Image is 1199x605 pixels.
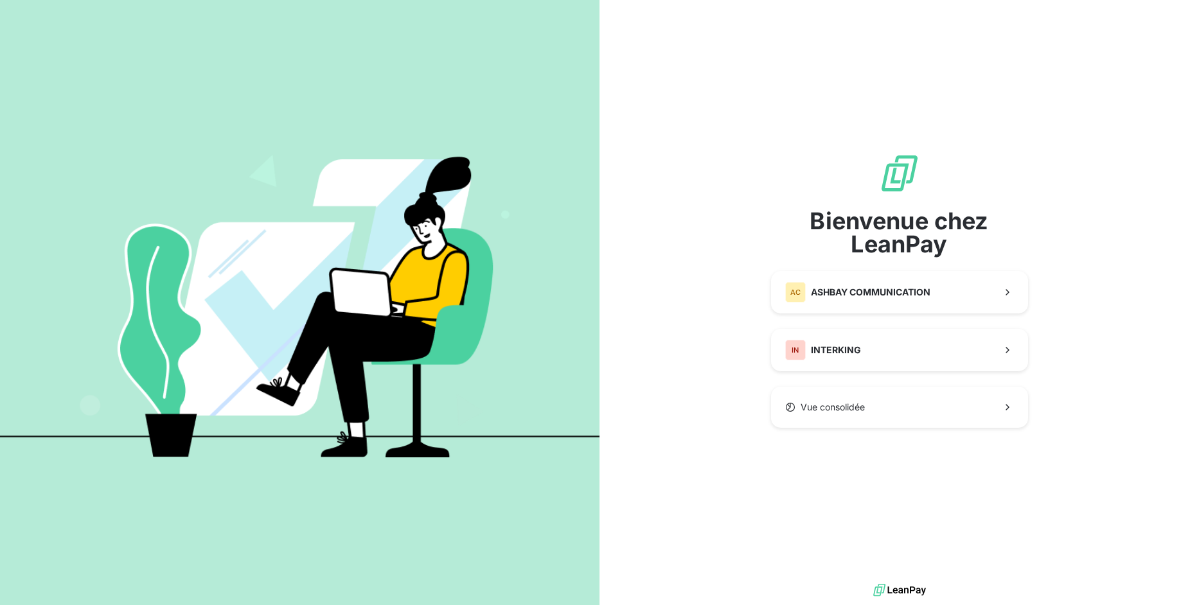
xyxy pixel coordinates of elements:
div: IN [785,340,806,360]
span: Bienvenue chez LeanPay [771,209,1028,256]
span: Vue consolidée [801,401,865,414]
span: ASHBAY COMMUNICATION [811,286,930,299]
button: Vue consolidée [771,387,1028,428]
span: INTERKING [811,344,861,356]
button: ININTERKING [771,329,1028,371]
img: logo sigle [879,153,920,194]
div: AC [785,282,806,302]
button: ACASHBAY COMMUNICATION [771,271,1028,313]
img: logo [873,581,926,600]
